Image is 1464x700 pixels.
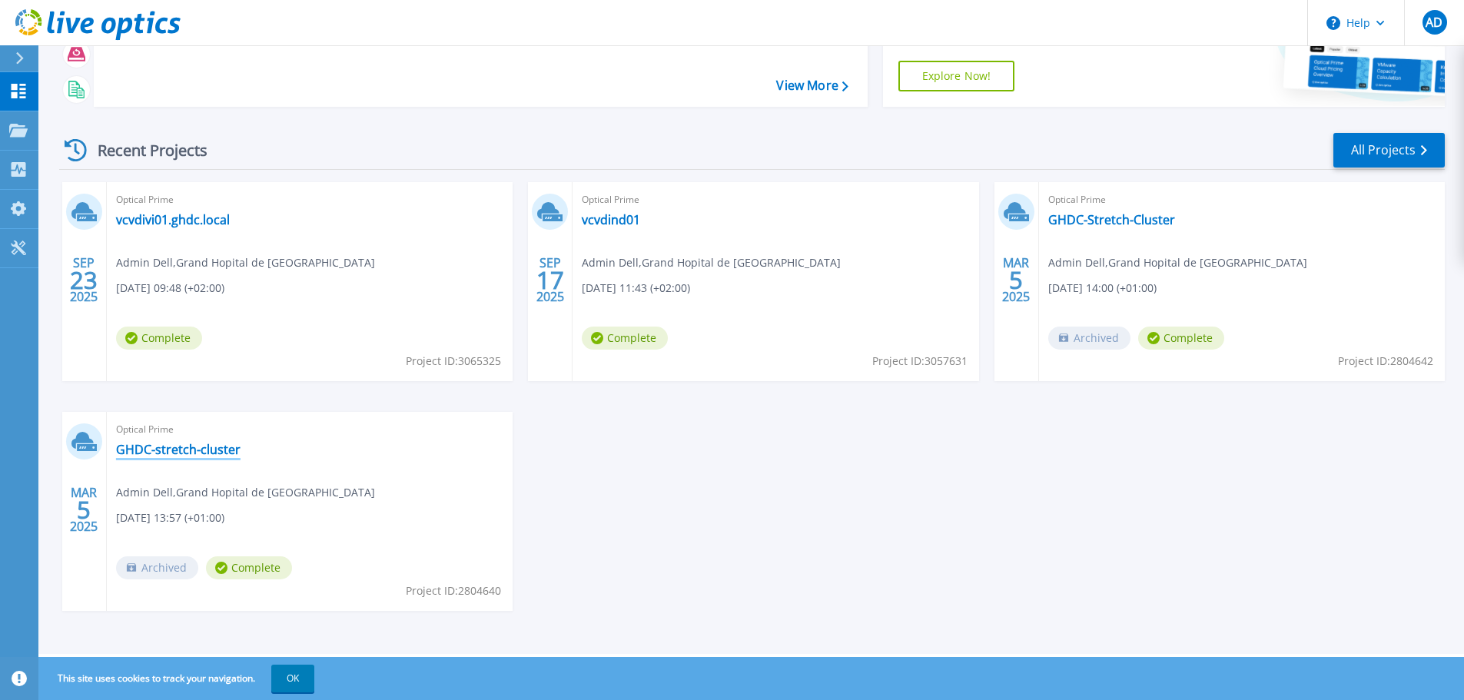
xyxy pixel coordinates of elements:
[42,665,314,692] span: This site uses cookies to track your navigation.
[1138,327,1224,350] span: Complete
[1048,254,1307,271] span: Admin Dell , Grand Hopital de [GEOGRAPHIC_DATA]
[116,509,224,526] span: [DATE] 13:57 (+01:00)
[1048,191,1436,208] span: Optical Prime
[582,327,668,350] span: Complete
[1333,133,1445,168] a: All Projects
[116,421,503,438] span: Optical Prime
[898,61,1015,91] a: Explore Now!
[1048,327,1130,350] span: Archived
[116,556,198,579] span: Archived
[406,582,501,599] span: Project ID: 2804640
[1001,252,1031,308] div: MAR 2025
[116,280,224,297] span: [DATE] 09:48 (+02:00)
[406,353,501,370] span: Project ID: 3065325
[206,556,292,579] span: Complete
[582,280,690,297] span: [DATE] 11:43 (+02:00)
[872,353,968,370] span: Project ID: 3057631
[77,503,91,516] span: 5
[1048,212,1175,227] a: GHDC-Stretch-Cluster
[116,212,230,227] a: vcvdivi01.ghdc.local
[776,78,848,93] a: View More
[59,131,228,169] div: Recent Projects
[536,252,565,308] div: SEP 2025
[1338,353,1433,370] span: Project ID: 2804642
[1048,280,1157,297] span: [DATE] 14:00 (+01:00)
[116,442,241,457] a: GHDC-stretch-cluster
[116,484,375,501] span: Admin Dell , Grand Hopital de [GEOGRAPHIC_DATA]
[582,191,969,208] span: Optical Prime
[582,212,640,227] a: vcvdind01
[1009,274,1023,287] span: 5
[116,191,503,208] span: Optical Prime
[69,482,98,538] div: MAR 2025
[70,274,98,287] span: 23
[536,274,564,287] span: 17
[116,327,202,350] span: Complete
[271,665,314,692] button: OK
[116,254,375,271] span: Admin Dell , Grand Hopital de [GEOGRAPHIC_DATA]
[582,254,841,271] span: Admin Dell , Grand Hopital de [GEOGRAPHIC_DATA]
[69,252,98,308] div: SEP 2025
[1426,16,1442,28] span: AD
